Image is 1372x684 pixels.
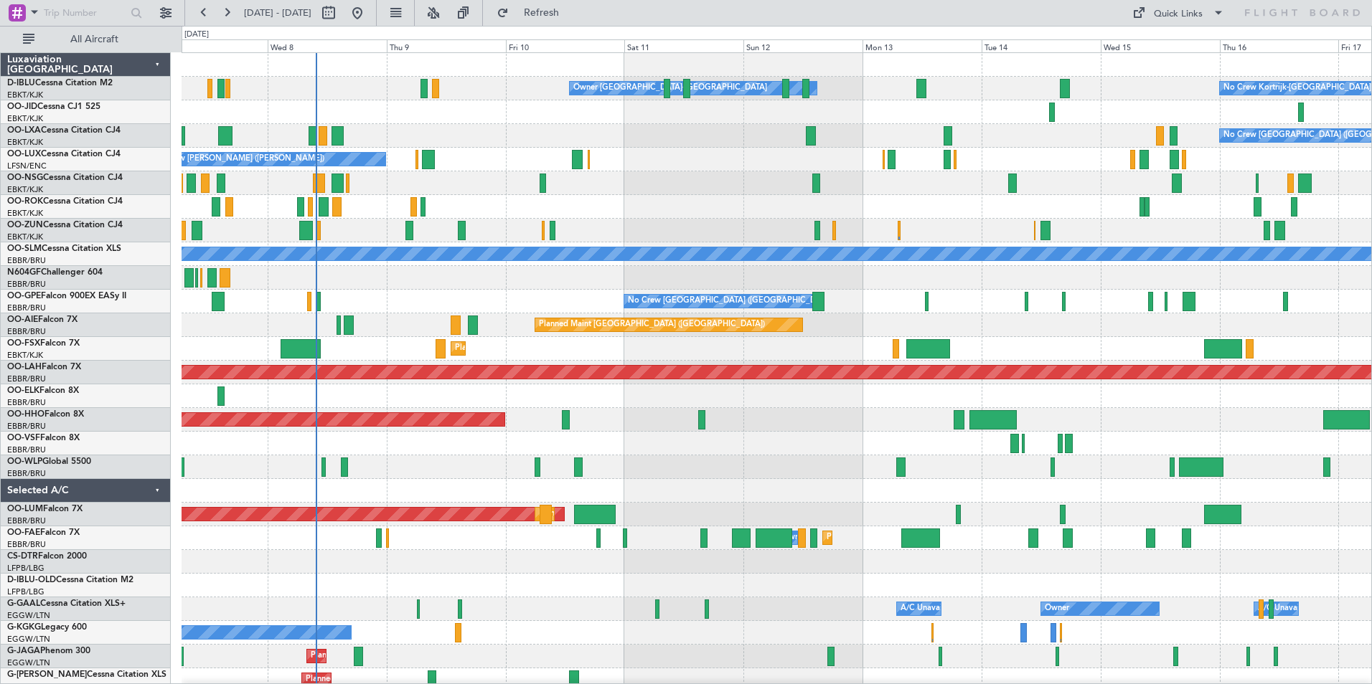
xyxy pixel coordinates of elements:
[7,279,46,290] a: EBBR/BRU
[7,184,43,195] a: EBKT/KJK
[827,527,952,548] div: Planned Maint Melsbroek Air Base
[7,174,43,182] span: OO-NSG
[506,39,625,52] div: Fri 10
[7,563,44,574] a: LFPB/LBG
[1154,7,1203,22] div: Quick Links
[7,255,46,266] a: EBBR/BRU
[7,528,80,537] a: OO-FAEFalcon 7X
[7,670,87,679] span: G-[PERSON_NAME]
[7,315,77,324] a: OO-AIEFalcon 7X
[184,29,209,41] div: [DATE]
[512,8,572,18] span: Refresh
[7,221,43,229] span: OO-ZUN
[37,34,151,44] span: All Aircraft
[7,586,44,597] a: LFPB/LBG
[7,457,91,466] a: OO-WLPGlobal 5500
[149,39,268,52] div: Tue 7
[7,445,46,455] a: EBBR/BRU
[7,363,42,371] span: OO-LAH
[1045,598,1069,619] div: Owner
[7,434,80,442] a: OO-VSFFalcon 8X
[901,598,960,619] div: A/C Unavailable
[1125,1,1231,24] button: Quick Links
[7,386,39,395] span: OO-ELK
[7,505,83,513] a: OO-LUMFalcon 7X
[44,2,126,24] input: Trip Number
[7,90,43,100] a: EBKT/KJK
[7,79,35,87] span: D-IBLU
[7,623,87,632] a: G-KGKGLegacy 600
[7,137,43,148] a: EBKT/KJK
[7,197,123,206] a: OO-ROKCessna Citation CJ4
[16,28,156,51] button: All Aircraft
[7,126,121,135] a: OO-LXACessna Citation CJ4
[982,39,1101,52] div: Tue 14
[7,339,40,348] span: OO-FSX
[7,576,133,584] a: D-IBLU-OLDCessna Citation M2
[7,208,43,219] a: EBKT/KJK
[7,221,123,229] a: OO-ZUNCessna Citation CJ4
[7,457,42,466] span: OO-WLP
[7,397,46,408] a: EBBR/BRU
[7,505,43,513] span: OO-LUM
[7,647,90,655] a: G-JAGAPhenom 300
[7,150,121,158] a: OO-LUXCessna Citation CJ4
[7,126,41,135] span: OO-LXA
[7,161,47,171] a: LFSN/ENC
[624,39,743,52] div: Sat 11
[311,645,537,667] div: Planned Maint [GEOGRAPHIC_DATA] ([GEOGRAPHIC_DATA])
[7,421,46,432] a: EBBR/BRU
[7,599,126,608] a: G-GAALCessna Citation XLS+
[7,339,80,348] a: OO-FSXFalcon 7X
[7,386,79,395] a: OO-ELKFalcon 8X
[7,539,46,550] a: EBBR/BRU
[863,39,982,52] div: Mon 13
[152,148,324,170] div: No Crew [PERSON_NAME] ([PERSON_NAME])
[7,103,100,111] a: OO-JIDCessna CJ1 525
[1220,39,1339,52] div: Thu 16
[7,150,41,158] span: OO-LUX
[573,77,767,99] div: Owner [GEOGRAPHIC_DATA]-[GEOGRAPHIC_DATA]
[7,516,46,526] a: EBBR/BRU
[387,39,506,52] div: Thu 9
[7,410,84,419] a: OO-HHOFalcon 8X
[7,103,37,111] span: OO-JID
[539,314,765,336] div: Planned Maint [GEOGRAPHIC_DATA] ([GEOGRAPHIC_DATA])
[7,79,113,87] a: D-IBLUCessna Citation M2
[7,623,41,632] span: G-KGKG
[268,39,387,52] div: Wed 8
[1223,77,1371,99] div: No Crew Kortrijk-[GEOGRAPHIC_DATA]
[7,113,43,124] a: EBKT/KJK
[7,410,44,419] span: OO-HHO
[244,6,311,19] span: [DATE] - [DATE]
[7,174,123,182] a: OO-NSGCessna Citation CJ4
[7,268,41,277] span: N604GF
[7,197,43,206] span: OO-ROK
[7,232,43,242] a: EBKT/KJK
[7,552,38,561] span: CS-DTR
[7,647,40,655] span: G-JAGA
[7,599,40,608] span: G-GAAL
[7,468,46,479] a: EBBR/BRU
[7,315,38,324] span: OO-AIE
[7,326,46,337] a: EBBR/BRU
[743,39,863,52] div: Sun 12
[7,670,166,679] a: G-[PERSON_NAME]Cessna Citation XLS
[1101,39,1220,52] div: Wed 15
[7,244,121,253] a: OO-SLMCessna Citation XLS
[7,374,46,384] a: EBBR/BRU
[7,552,87,561] a: CS-DTRFalcon 2000
[1258,598,1317,619] div: A/C Unavailable
[7,634,50,645] a: EGGW/LTN
[490,1,576,24] button: Refresh
[7,350,43,361] a: EBKT/KJK
[7,363,81,371] a: OO-LAHFalcon 7X
[7,657,50,668] a: EGGW/LTN
[7,292,126,300] a: OO-GPEFalcon 900EX EASy II
[7,303,46,313] a: EBBR/BRU
[7,268,103,277] a: N604GFChallenger 604
[7,292,41,300] span: OO-GPE
[7,528,40,537] span: OO-FAE
[628,290,868,312] div: No Crew [GEOGRAPHIC_DATA] ([GEOGRAPHIC_DATA] National)
[7,576,56,584] span: D-IBLU-OLD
